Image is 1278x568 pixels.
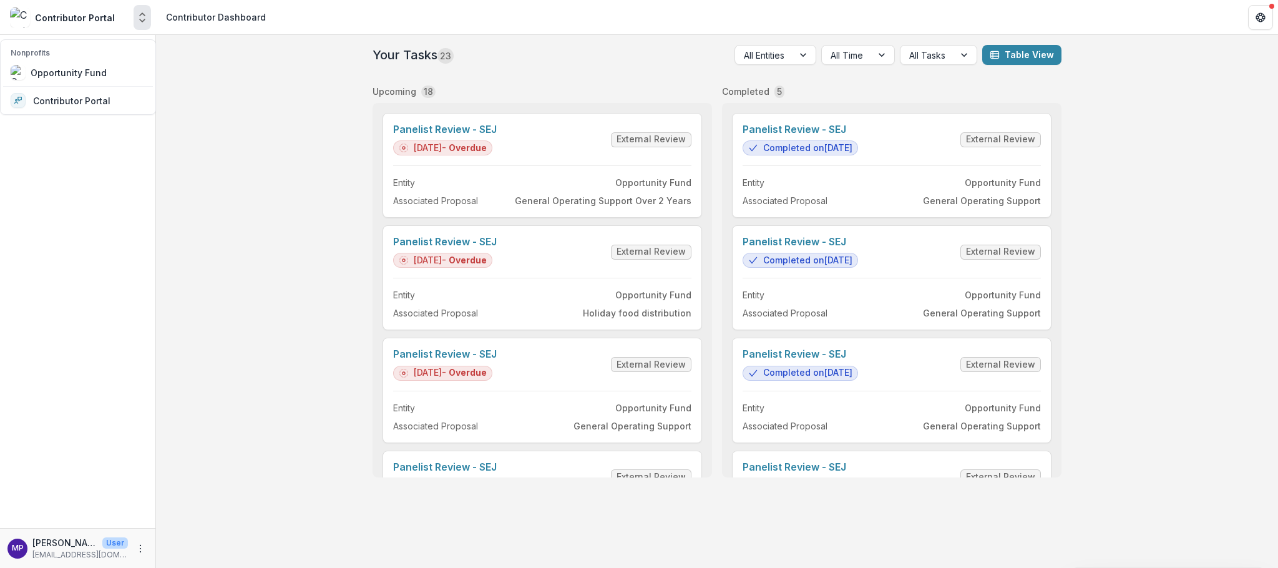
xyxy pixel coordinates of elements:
[982,45,1061,65] button: Table View
[393,236,497,248] a: Panelist Review - SEJ
[743,124,858,135] a: Panelist Review - SEJ
[777,85,782,98] p: 5
[134,5,151,30] button: Open entity switcher
[424,85,433,98] p: 18
[32,536,97,549] p: [PERSON_NAME]
[12,544,24,552] div: Marge Petruska
[102,537,128,549] p: User
[393,461,497,473] a: Panelist Review - SEJ
[10,7,30,27] img: Contributor Portal
[1248,5,1273,30] button: Get Help
[32,549,128,561] p: [EMAIL_ADDRESS][DOMAIN_NAME]
[743,236,858,248] a: Panelist Review - SEJ
[393,348,497,360] a: Panelist Review - SEJ
[133,541,148,556] button: More
[743,461,858,473] a: Panelist Review - SEJ
[373,85,416,98] p: Upcoming
[373,47,454,62] h2: Your Tasks
[393,124,497,135] a: Panelist Review - SEJ
[743,348,858,360] a: Panelist Review - SEJ
[437,48,454,64] span: 23
[722,85,769,98] p: Completed
[166,11,266,24] div: Contributor Dashboard
[35,11,115,24] div: Contributor Portal
[161,8,271,26] nav: breadcrumb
